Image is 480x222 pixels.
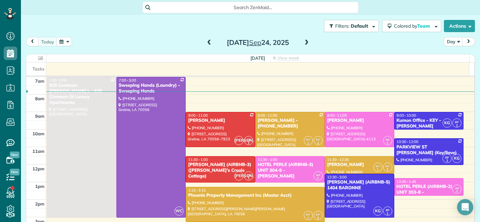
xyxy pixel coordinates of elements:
[316,213,320,216] span: KP
[249,38,261,47] span: Sep
[327,118,392,123] div: [PERSON_NAME]
[314,215,322,221] small: 3
[443,158,451,164] small: 1
[324,20,379,32] button: Filters: Default
[234,136,243,145] span: [PERSON_NAME]
[118,83,184,94] div: Sweeping Hands (Laundry) - Sweeping Hands
[188,157,208,162] span: 11:30 - 1:00
[453,122,461,129] small: 1
[397,113,416,118] span: 9:00 - 10:00
[258,113,277,118] span: 9:00 - 11:00
[244,175,253,182] small: 1
[383,166,392,173] small: 3
[351,23,369,29] span: Default
[452,154,461,163] span: KG
[385,164,390,168] span: KP
[374,166,382,173] small: 1
[316,173,320,177] span: AR
[382,20,441,32] button: Colored byTeam
[453,188,461,195] small: 2
[49,78,67,83] span: 7:00 - 3:00
[234,171,243,181] span: [PERSON_NAME]
[457,199,473,215] div: Open Intercom Messenger
[247,138,251,141] span: CG
[32,166,45,171] span: 12pm
[462,37,475,46] button: next
[417,23,431,29] span: Team
[385,138,390,141] span: AR
[397,179,416,184] span: 12:45 - 1:45
[455,186,459,190] span: AR
[335,23,349,29] span: Filters:
[119,78,136,83] span: 7:00 - 3:00
[250,55,265,61] span: [DATE]
[394,23,432,29] span: Colored by
[10,169,20,175] span: New
[188,162,253,179] div: [PERSON_NAME] (AIRBNB-3) ([PERSON_NAME]'s Creole Cottage)
[386,208,390,212] span: EP
[49,83,114,106] div: 925 Common [PERSON_NAME] L - 925 Common St Luxury Apartments
[188,118,253,123] div: [PERSON_NAME]
[188,193,322,198] div: Phoenix Property Management Inc (Master Acct)
[257,118,323,129] div: [PERSON_NAME] - [PHONE_NUMBER]
[26,37,39,46] button: prev
[443,118,452,128] span: KG
[35,113,45,119] span: 9am
[327,113,347,118] span: 9:00 - 11:00
[314,175,322,182] small: 2
[327,157,349,162] span: 11:30 - 12:30
[316,138,320,141] span: KP
[216,39,300,46] h2: [DATE] 24, 2025
[321,20,379,32] a: Filters: Default
[244,140,253,146] small: 1
[396,184,462,201] div: HOTEL PERLE (AIRBNB-2) UNIT 303-8 - [PERSON_NAME]
[35,96,45,101] span: 8am
[32,66,45,72] span: Tasks
[306,138,310,141] span: KP
[38,37,57,46] button: today
[304,140,313,146] small: 1
[35,184,45,189] span: 1pm
[444,37,463,46] button: Day
[455,120,459,124] span: EP
[396,144,462,156] div: PARKVIEW ST [PERSON_NAME] (Key/llave)
[327,175,347,179] span: 12:30 - 3:00
[247,173,251,177] span: CG
[327,162,392,168] div: [PERSON_NAME]
[188,188,206,193] span: 1:15 - 3:15
[383,140,392,146] small: 2
[396,118,462,129] div: Kumon Office - KEY - [PERSON_NAME]
[35,201,45,206] span: 2pm
[373,206,382,216] span: KG
[376,164,380,168] span: KP
[32,148,45,154] span: 11am
[304,215,313,221] small: 1
[35,78,45,84] span: 7am
[444,20,475,32] button: Actions
[258,157,277,162] span: 11:30 - 1:00
[445,156,449,159] span: EP
[314,140,322,146] small: 3
[327,179,392,191] div: [PERSON_NAME] (AIRBNB-5) 1404 BARONNE
[188,113,208,118] span: 9:00 - 11:00
[306,213,310,216] span: KP
[383,211,392,217] small: 1
[257,162,323,179] div: HOTEL PERLE (AIRBNB-3) UNIT 304-9 - [PERSON_NAME]
[397,139,419,144] span: 10:30 - 12:00
[175,206,184,216] span: WC
[10,151,20,158] span: New
[277,55,299,61] span: View week
[32,131,45,136] span: 10am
